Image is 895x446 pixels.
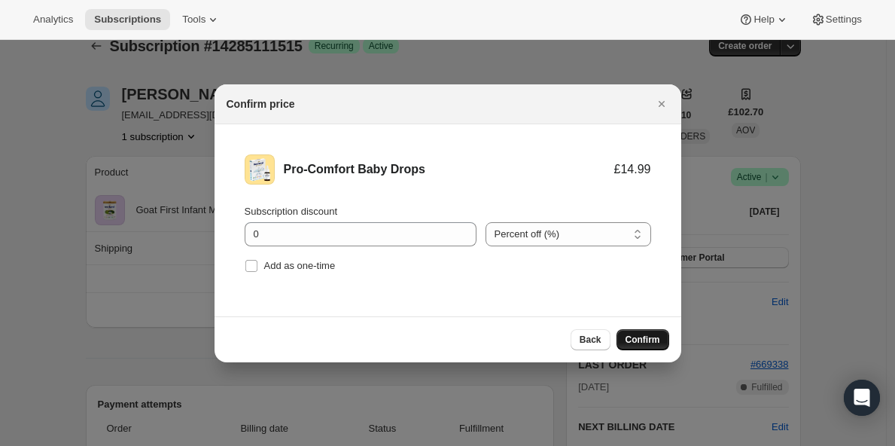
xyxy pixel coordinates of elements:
button: Close [651,93,672,115]
span: Help [753,14,774,26]
img: Pro-Comfort Baby Drops [245,154,275,185]
button: Tools [173,9,230,30]
span: Settings [826,14,862,26]
div: Pro-Comfort Baby Drops [284,162,614,177]
h2: Confirm price [227,96,295,111]
button: Help [729,9,798,30]
div: £14.99 [614,162,651,177]
span: Back [580,334,601,346]
span: Tools [182,14,205,26]
button: Settings [802,9,871,30]
span: Analytics [33,14,73,26]
span: Subscriptions [94,14,161,26]
button: Analytics [24,9,82,30]
span: Add as one-time [264,260,336,271]
span: Subscription discount [245,206,338,217]
button: Back [571,329,610,350]
div: Open Intercom Messenger [844,380,880,416]
button: Subscriptions [85,9,170,30]
span: Confirm [626,334,660,346]
button: Confirm [616,329,669,350]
